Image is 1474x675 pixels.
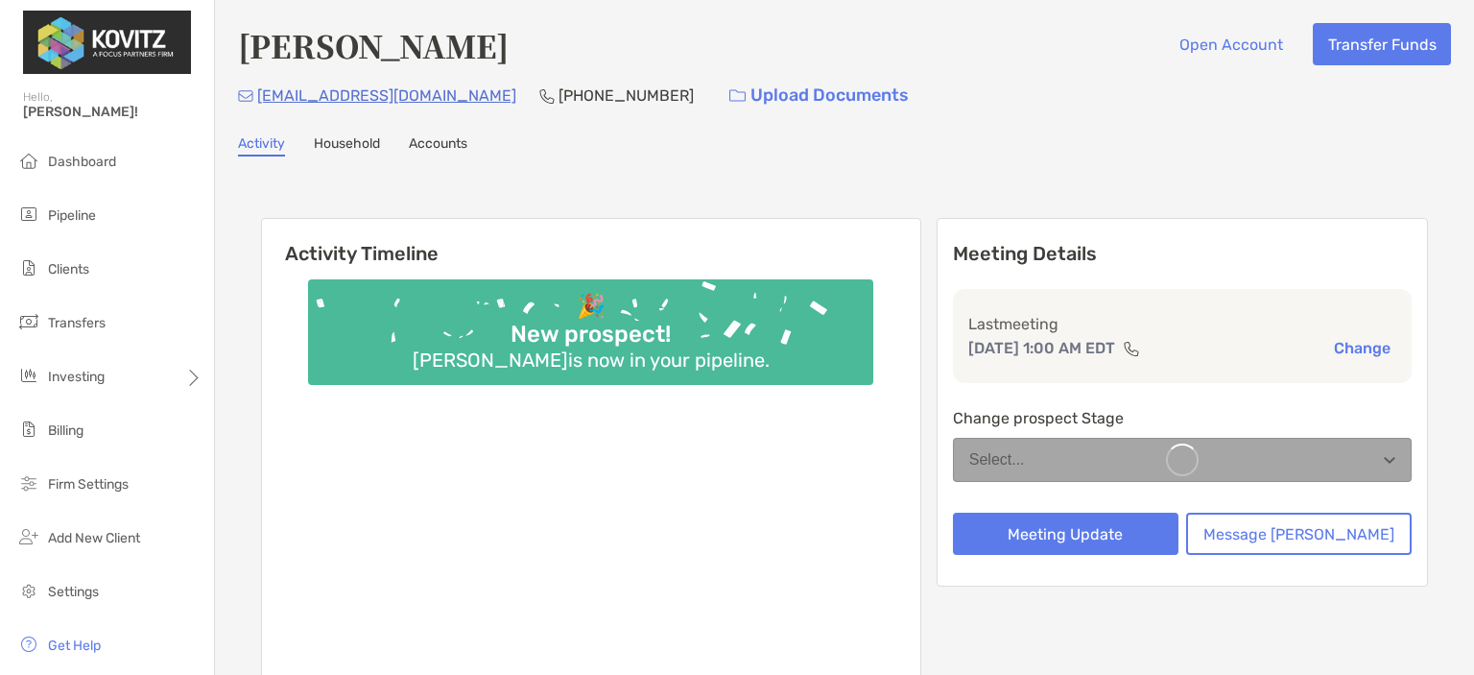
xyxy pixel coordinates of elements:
span: Dashboard [48,154,116,170]
img: communication type [1123,341,1140,356]
div: 🎉 [569,293,613,321]
p: Change prospect Stage [953,406,1412,430]
img: Zoe Logo [23,8,191,77]
a: Household [314,135,380,157]
img: settings icon [17,579,40,602]
img: add_new_client icon [17,525,40,548]
button: Open Account [1164,23,1297,65]
h4: [PERSON_NAME] [238,23,509,67]
img: billing icon [17,418,40,441]
div: [PERSON_NAME] is now in your pipeline. [405,349,777,372]
a: Accounts [409,135,467,157]
p: [PHONE_NUMBER] [559,84,694,108]
span: Firm Settings [48,476,129,493]
a: Activity [238,135,285,157]
button: Transfer Funds [1313,23,1451,65]
button: Meeting Update [953,513,1178,555]
img: get-help icon [17,633,40,656]
span: Billing [48,422,83,439]
span: Settings [48,584,99,600]
span: Clients [48,261,89,277]
img: dashboard icon [17,149,40,172]
div: New prospect! [503,321,678,349]
img: clients icon [17,256,40,279]
span: Get Help [48,638,101,654]
span: Investing [48,369,105,385]
span: [PERSON_NAME]! [23,104,202,120]
span: Pipeline [48,207,96,224]
img: button icon [729,89,746,103]
img: transfers icon [17,310,40,333]
img: investing icon [17,364,40,387]
p: [DATE] 1:00 AM EDT [968,336,1115,360]
a: Upload Documents [717,75,921,116]
img: Phone Icon [539,88,555,104]
h6: Activity Timeline [262,219,920,265]
p: [EMAIL_ADDRESS][DOMAIN_NAME] [257,84,516,108]
p: Last meeting [968,312,1396,336]
img: firm-settings icon [17,471,40,494]
button: Change [1328,338,1396,358]
img: pipeline icon [17,203,40,226]
p: Meeting Details [953,242,1412,266]
span: Transfers [48,315,106,331]
img: Email Icon [238,90,253,102]
span: Add New Client [48,530,140,546]
button: Message [PERSON_NAME] [1186,513,1412,555]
